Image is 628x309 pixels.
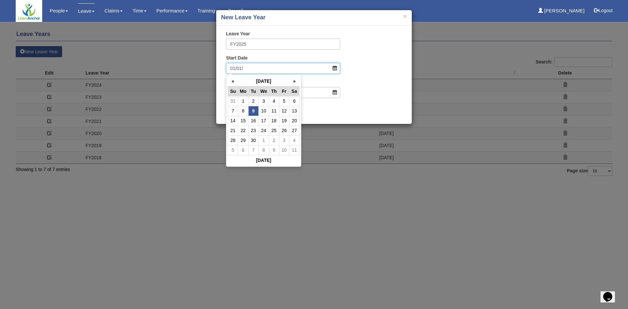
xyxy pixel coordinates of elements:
td: 7 [248,145,258,155]
td: 14 [228,116,238,126]
td: 4 [289,135,299,145]
iframe: chat widget [601,283,621,302]
td: 8 [238,106,248,116]
input: d/m/yyyy [226,63,340,74]
td: 5 [279,96,289,106]
td: 1 [238,96,248,106]
td: 2 [269,135,279,145]
td: 21 [228,126,238,135]
th: Th [269,86,279,96]
td: 4 [269,96,279,106]
td: 6 [289,96,299,106]
td: 7 [228,106,238,116]
td: 18 [269,116,279,126]
td: 3 [258,96,269,106]
th: Sa [289,86,299,96]
td: 10 [258,106,269,116]
td: 10 [279,145,289,155]
th: Mo [238,86,248,96]
td: 1 [258,135,269,145]
td: 13 [289,106,299,116]
td: 22 [238,126,248,135]
td: 26 [279,126,289,135]
button: × [403,13,407,20]
td: 27 [289,126,299,135]
th: [DATE] [238,76,289,86]
td: 20 [289,116,299,126]
input: eg, FY2019 [226,39,340,50]
th: [DATE] [228,155,300,165]
td: 19 [279,116,289,126]
th: Su [228,86,238,96]
td: 6 [238,145,248,155]
td: 30 [248,135,258,145]
td: 2 [248,96,258,106]
th: We [258,86,269,96]
th: Fr [279,86,289,96]
td: 9 [269,145,279,155]
td: 11 [289,145,299,155]
td: 9 [248,106,258,116]
td: 15 [238,116,248,126]
label: Leave Year [226,30,250,37]
td: 5 [228,145,238,155]
label: Start Date [226,55,248,61]
th: » [289,76,299,86]
td: 12 [279,106,289,116]
td: 24 [258,126,269,135]
td: 25 [269,126,279,135]
th: Tu [248,86,258,96]
td: 31 [228,96,238,106]
td: 23 [248,126,258,135]
td: 16 [248,116,258,126]
td: 3 [279,135,289,145]
td: 8 [258,145,269,155]
td: 28 [228,135,238,145]
td: 29 [238,135,248,145]
b: New Leave Year [221,14,266,21]
th: « [228,76,238,86]
td: 17 [258,116,269,126]
td: 11 [269,106,279,116]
